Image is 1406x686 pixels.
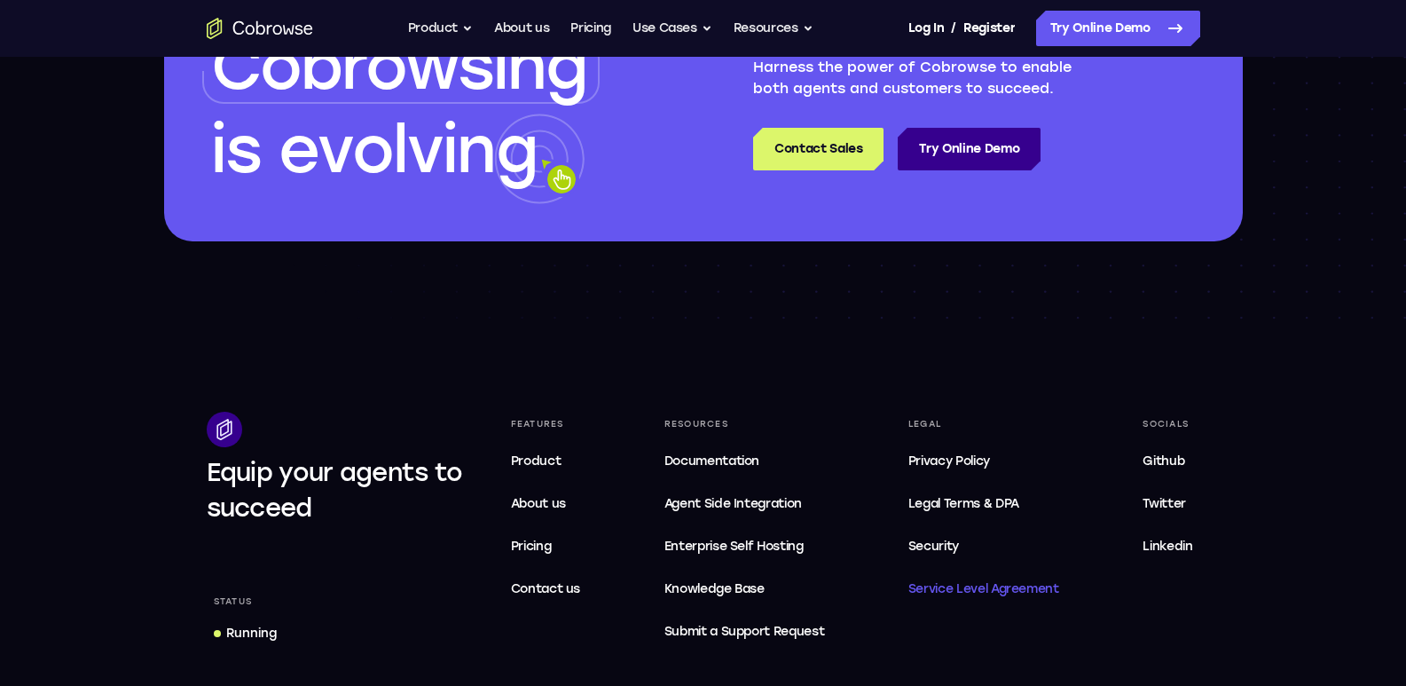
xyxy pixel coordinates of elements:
[511,453,562,469] span: Product
[511,496,566,511] span: About us
[901,486,1066,522] a: Legal Terms & DPA
[1135,444,1199,479] a: Github
[664,453,759,469] span: Documentation
[908,539,959,554] span: Security
[908,496,1019,511] span: Legal Terms & DPA
[657,572,832,607] a: Knowledge Base
[207,18,313,39] a: Go to the home page
[279,112,537,188] span: evolving
[408,11,474,46] button: Product
[632,11,712,46] button: Use Cases
[734,11,813,46] button: Resources
[657,412,832,437] div: Resources
[504,486,588,522] a: About us
[504,444,588,479] a: Product
[753,128,884,170] a: Contact Sales
[657,486,832,522] a: Agent Side Integration
[963,11,1015,46] a: Register
[207,589,260,614] div: Status
[664,536,825,557] span: Enterprise Self Hosting
[207,457,463,523] span: Equip your agents to succeed
[1143,539,1192,554] span: Linkedin
[504,572,588,607] a: Contact us
[1135,529,1199,564] a: Linkedin
[664,581,765,596] span: Knowledge Base
[657,444,832,479] a: Documentation
[211,28,587,105] span: Cobrowsing
[753,57,1110,99] p: Harness the power of Cobrowse to enable both agents and customers to succeed.
[570,11,611,46] a: Pricing
[664,621,825,643] span: Submit a Support Request
[901,412,1066,437] div: Legal
[1036,11,1200,46] a: Try Online Demo
[494,11,549,46] a: About us
[504,529,588,564] a: Pricing
[511,539,552,554] span: Pricing
[1135,486,1199,522] a: Twitter
[1143,496,1186,511] span: Twitter
[657,614,832,650] a: Submit a Support Request
[504,412,588,437] div: Features
[901,529,1066,564] a: Security
[657,529,832,564] a: Enterprise Self Hosting
[898,128,1041,170] a: Try Online Demo
[901,572,1066,607] a: Service Level Agreement
[211,112,261,188] span: is
[951,18,956,39] span: /
[908,453,990,469] span: Privacy Policy
[908,11,944,46] a: Log In
[908,579,1059,600] span: Service Level Agreement
[1135,412,1199,437] div: Socials
[901,444,1066,479] a: Privacy Policy
[207,618,284,650] a: Running
[226,625,277,643] div: Running
[1143,453,1184,469] span: Github
[664,493,825,515] span: Agent Side Integration
[511,581,581,596] span: Contact us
